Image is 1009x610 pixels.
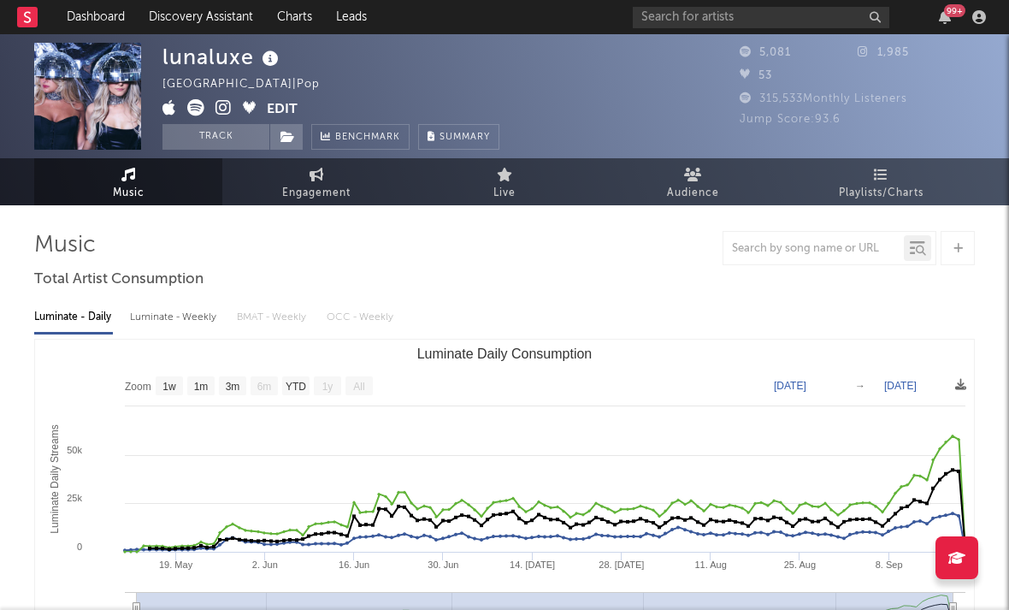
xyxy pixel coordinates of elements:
text: 1w [162,381,176,393]
span: Live [493,183,516,204]
button: Edit [267,99,298,121]
span: 53 [740,70,772,81]
text: YTD [286,381,306,393]
text: Luminate Daily Streams [49,424,61,533]
span: Music [113,183,145,204]
a: Playlists/Charts [787,158,975,205]
span: Jump Score: 93.6 [740,114,841,125]
div: [GEOGRAPHIC_DATA] | Pop [162,74,339,95]
button: Track [162,124,269,150]
a: Live [410,158,599,205]
text: 30. Jun [428,560,458,570]
span: 315,533 Monthly Listeners [740,93,907,104]
text: 25. Aug [784,560,816,570]
text: 14. [DATE] [510,560,555,570]
input: Search by song name or URL [723,242,904,256]
span: Summary [440,133,490,142]
text: 11. Aug [694,560,726,570]
input: Search for artists [633,7,889,28]
button: 99+ [939,10,951,24]
div: Luminate - Daily [34,303,113,332]
button: Summary [418,124,499,150]
text: 3m [226,381,240,393]
div: 99 + [944,4,965,17]
span: Playlists/Charts [839,183,923,204]
text: 0 [77,542,82,552]
text: 2. Jun [252,560,278,570]
div: Luminate - Weekly [130,303,220,332]
span: Total Artist Consumption [34,269,204,290]
a: Music [34,158,222,205]
text: 1y [322,381,333,393]
text: 25k [67,493,82,503]
text: 28. [DATE] [599,560,644,570]
text: → [855,380,865,392]
a: Engagement [222,158,410,205]
span: Audience [667,183,719,204]
text: 1m [194,381,209,393]
text: 8. Sep [876,560,903,570]
text: [DATE] [884,380,917,392]
span: 5,081 [740,47,791,58]
text: All [353,381,364,393]
text: 50k [67,445,82,455]
text: 19. May [159,560,193,570]
text: Zoom [125,381,151,393]
a: Audience [599,158,787,205]
text: 16. Jun [339,560,369,570]
a: Benchmark [311,124,410,150]
div: lunaluxe [162,43,283,71]
text: 6m [257,381,272,393]
text: Luminate Daily Consumption [417,346,593,361]
text: [DATE] [774,380,806,392]
span: Benchmark [335,127,400,148]
span: Engagement [282,183,351,204]
span: 1,985 [858,47,909,58]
